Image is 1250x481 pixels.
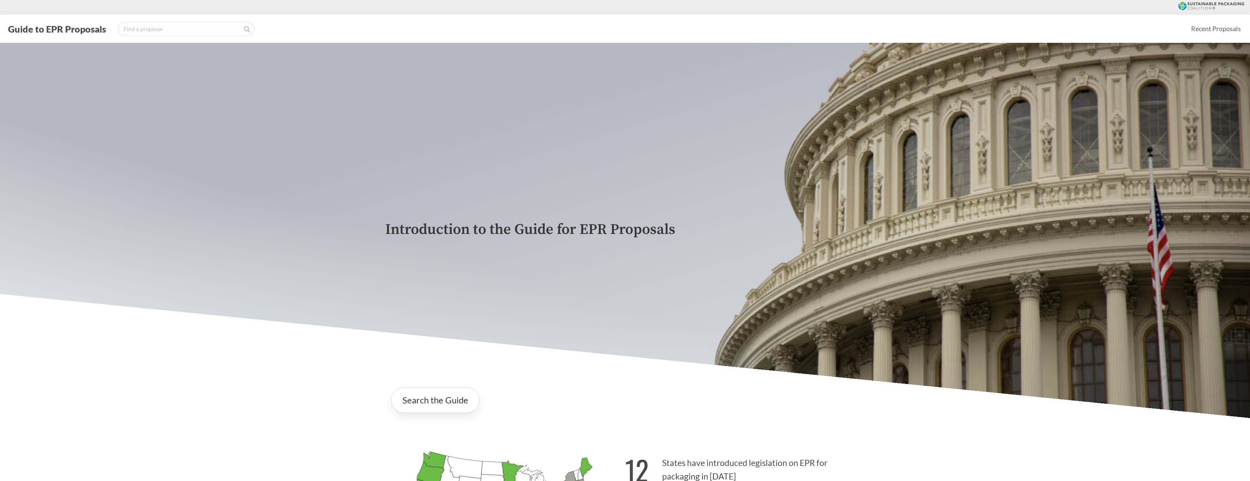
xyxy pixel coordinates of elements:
input: Find a proposal [117,22,255,36]
button: Guide to EPR Proposals [6,23,108,35]
a: Search the Guide [391,387,480,413]
a: Recent Proposals [1188,20,1244,37]
p: Introduction to the Guide for EPR Proposals [385,221,865,238]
